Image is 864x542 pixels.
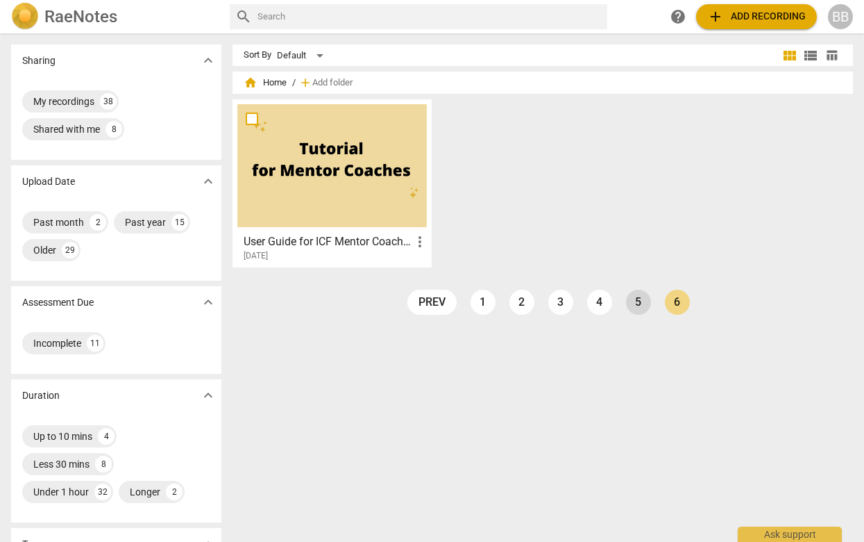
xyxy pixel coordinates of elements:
div: Past month [33,215,84,229]
span: [DATE] [244,250,268,262]
a: Page 4 [587,290,612,315]
span: view_list [802,47,819,64]
div: Under 1 hour [33,485,89,499]
span: / [292,78,296,88]
span: more_vert [412,233,428,250]
button: Show more [198,171,219,192]
div: Older [33,243,56,257]
button: Tile view [779,45,800,66]
a: Page 5 [626,290,651,315]
p: Assessment Due [22,295,94,310]
button: Show more [198,50,219,71]
span: Add folder [312,78,353,88]
input: Search [257,6,602,28]
span: home [244,76,257,90]
span: expand_more [200,52,217,69]
span: view_module [781,47,798,64]
div: Up to 10 mins [33,429,92,443]
span: help [670,8,686,25]
button: Show more [198,292,219,313]
a: prev [407,290,457,315]
div: Longer [130,485,160,499]
span: add [707,8,724,25]
div: 2 [166,484,183,500]
a: Page 3 [548,290,573,315]
h3: User Guide for ICF Mentor Coaches [244,233,412,250]
div: 38 [100,93,117,110]
p: Sharing [22,54,56,68]
span: expand_more [200,387,217,404]
div: 4 [98,428,115,445]
a: User Guide for ICF Mentor Coaches[DATE] [237,104,427,261]
div: 15 [171,214,188,231]
div: Past year [125,215,166,229]
a: Help [666,4,691,29]
div: Ask support [738,527,842,542]
p: Upload Date [22,174,75,189]
div: 2 [90,214,106,231]
div: Shared with me [33,122,100,136]
div: My recordings [33,95,94,108]
button: Table view [821,45,842,66]
button: List view [800,45,821,66]
a: Page 2 [509,290,534,315]
button: Show more [198,385,219,406]
div: Default [277,44,328,67]
p: Duration [22,388,60,403]
div: 32 [94,484,111,500]
div: Sort By [244,50,271,60]
a: Page 6 is your current page [665,290,690,315]
span: table_chart [825,49,838,62]
span: Add recording [707,8,806,25]
span: expand_more [200,173,217,190]
a: LogoRaeNotes [11,3,219,31]
button: BB [828,4,853,29]
div: Incomplete [33,336,81,350]
div: 8 [95,456,112,473]
img: Logo [11,3,39,31]
span: expand_more [200,294,217,311]
div: 29 [62,242,78,258]
span: Home [244,76,287,90]
button: Upload [696,4,817,29]
a: Page 1 [471,290,495,315]
div: 8 [105,121,122,138]
span: add [298,76,312,90]
div: Less 30 mins [33,457,90,471]
div: 11 [87,335,103,352]
h2: RaeNotes [44,7,117,26]
span: search [235,8,252,25]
